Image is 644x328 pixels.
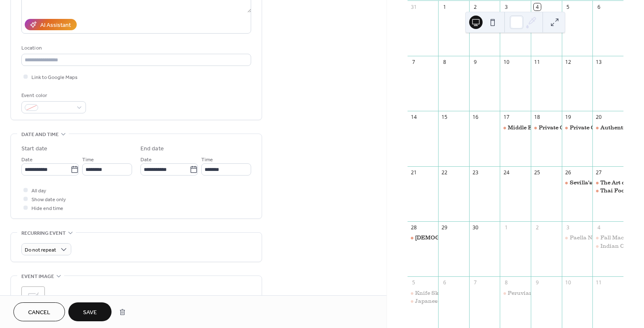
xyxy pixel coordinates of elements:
[441,114,448,121] div: 15
[595,224,602,231] div: 4
[410,169,417,176] div: 21
[600,234,640,241] div: Fall Macarons
[534,279,541,286] div: 9
[441,279,448,286] div: 6
[503,3,510,10] div: 3
[503,169,510,176] div: 24
[83,308,97,317] span: Save
[600,187,628,194] div: Thai Food
[68,302,112,321] button: Save
[595,59,602,66] div: 13
[562,179,593,186] div: Sevilla's Secret Tapas: Authentic Treasure Recipes from Andalucía
[415,234,521,241] div: [DEMOGRAPHIC_DATA] Baking Class
[508,124,573,131] div: Middle Eastern Cuisine
[25,245,56,255] span: Do not repeat
[408,234,439,241] div: Jewish Baking Class
[472,3,479,10] div: 2
[31,186,46,195] span: All day
[21,286,45,310] div: ;
[21,44,249,52] div: Location
[595,114,602,121] div: 20
[592,124,623,131] div: Authentic Flavors Do Brasil
[600,242,642,250] div: Indian Cuisine
[534,114,541,121] div: 18
[539,124,600,131] div: Private Cooking Event
[564,59,571,66] div: 12
[441,169,448,176] div: 22
[21,155,33,164] span: Date
[531,124,562,131] div: Private Cooking Event
[564,169,571,176] div: 26
[570,124,631,131] div: Private Cooking Event
[31,204,63,213] span: Hide end time
[31,195,66,204] span: Show date only
[562,124,593,131] div: Private Cooking Event
[408,289,439,297] div: Knife Skills Class
[500,289,531,297] div: Peruvian Cuisine
[21,229,66,238] span: Recurring event
[595,279,602,286] div: 11
[564,114,571,121] div: 19
[21,272,54,281] span: Event image
[592,234,623,241] div: Fall Macarons
[441,3,448,10] div: 1
[534,59,541,66] div: 11
[503,279,510,286] div: 8
[503,59,510,66] div: 10
[592,187,623,194] div: Thai Food
[25,19,77,30] button: AI Assistant
[410,59,417,66] div: 7
[13,302,65,321] button: Cancel
[21,130,59,139] span: Date and time
[472,59,479,66] div: 9
[472,114,479,121] div: 16
[534,224,541,231] div: 2
[472,279,479,286] div: 7
[592,179,623,186] div: The Art of Pasta Making
[500,124,531,131] div: Middle Eastern Cuisine
[472,224,479,231] div: 30
[31,73,78,82] span: Link to Google Maps
[592,242,623,250] div: Indian Cuisine
[410,279,417,286] div: 5
[503,224,510,231] div: 1
[410,224,417,231] div: 28
[415,289,463,297] div: Knife Skills Class
[595,169,602,176] div: 27
[564,3,571,10] div: 5
[503,114,510,121] div: 17
[441,59,448,66] div: 8
[441,224,448,231] div: 29
[28,308,50,317] span: Cancel
[570,234,604,241] div: Paella Night
[140,155,152,164] span: Date
[534,3,541,10] div: 4
[564,279,571,286] div: 10
[564,224,571,231] div: 3
[140,144,164,153] div: End date
[201,155,213,164] span: Time
[534,169,541,176] div: 25
[21,144,47,153] div: Start date
[82,155,94,164] span: Time
[410,3,417,10] div: 31
[21,91,84,100] div: Event color
[40,21,71,30] div: AI Assistant
[595,3,602,10] div: 6
[472,169,479,176] div: 23
[410,114,417,121] div: 14
[508,289,556,297] div: Peruvian Cuisine
[408,297,439,305] div: Japanese Street Foods
[562,234,593,241] div: Paella Night
[415,297,476,305] div: Japanese Street Foods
